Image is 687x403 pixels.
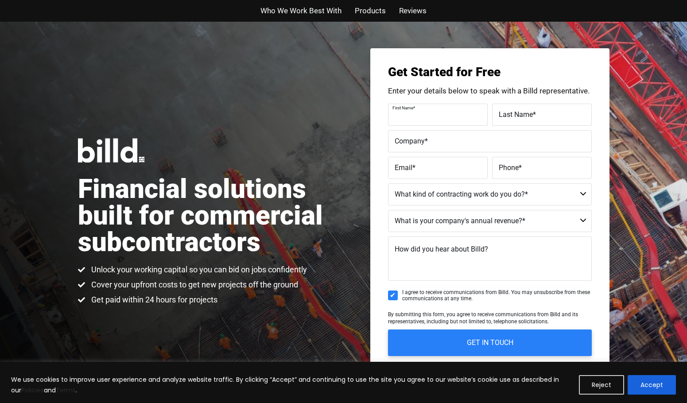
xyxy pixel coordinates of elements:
span: Last Name [499,110,533,118]
span: Unlock your working capital so you can bid on jobs confidently [89,264,307,275]
span: I agree to receive communications from Billd. You may unsubscribe from these communications at an... [402,289,592,302]
a: Who We Work Best With [260,4,342,17]
h3: Get Started for Free [388,66,592,78]
span: By submitting this form, you agree to receive communications from Billd and its representatives, ... [388,311,578,325]
button: Reject [579,375,624,395]
a: Policies [21,386,44,395]
span: How did you hear about Billd? [395,245,488,253]
input: GET IN TOUCH [388,329,592,356]
input: I agree to receive communications from Billd. You may unsubscribe from these communications at an... [388,291,398,300]
span: Phone [499,163,519,171]
span: Cover your upfront costs to get new projects off the ground [89,279,298,290]
p: Enter your details below to speak with a Billd representative. [388,87,592,95]
a: Products [355,4,386,17]
span: Company [395,136,425,145]
p: We use cookies to improve user experience and analyze website traffic. By clicking “Accept” and c... [11,374,572,395]
a: Terms [56,386,76,395]
h1: Financial solutions built for commercial subcontractors [78,176,344,256]
span: Get paid within 24 hours for projects [89,294,217,305]
span: First Name [392,105,413,110]
button: Accept [628,375,676,395]
span: Email [395,163,412,171]
a: Reviews [399,4,427,17]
